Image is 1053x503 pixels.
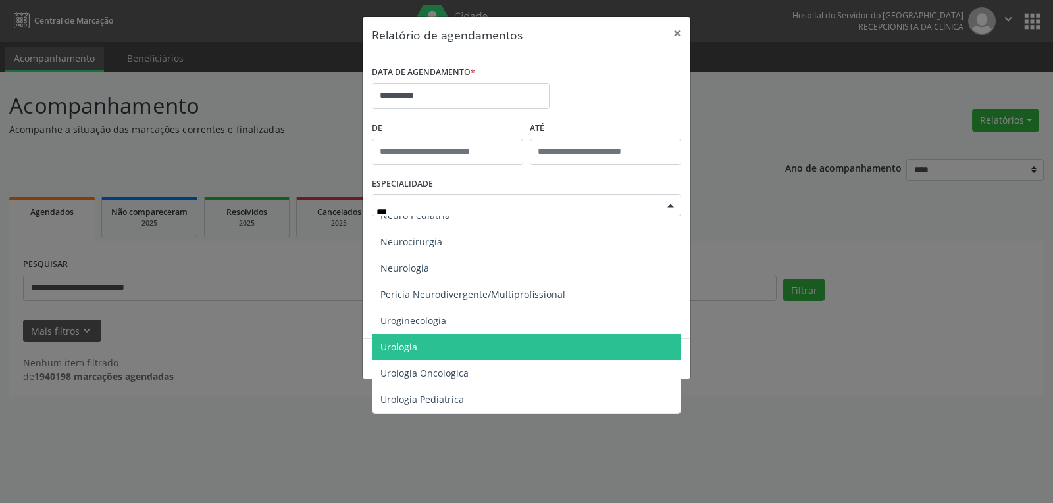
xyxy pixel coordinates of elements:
[380,288,565,300] span: Perícia Neurodivergente/Multiprofissional
[664,17,690,49] button: Close
[372,62,475,83] label: DATA DE AGENDAMENTO
[380,262,429,274] span: Neurologia
[372,118,523,139] label: De
[380,235,442,248] span: Neurocirurgia
[372,174,433,195] label: ESPECIALIDADE
[380,393,464,406] span: Urologia Pediatrica
[530,118,681,139] label: ATÉ
[380,367,469,379] span: Urologia Oncologica
[380,341,417,353] span: Urologia
[380,314,446,327] span: Uroginecologia
[372,26,523,43] h5: Relatório de agendamentos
